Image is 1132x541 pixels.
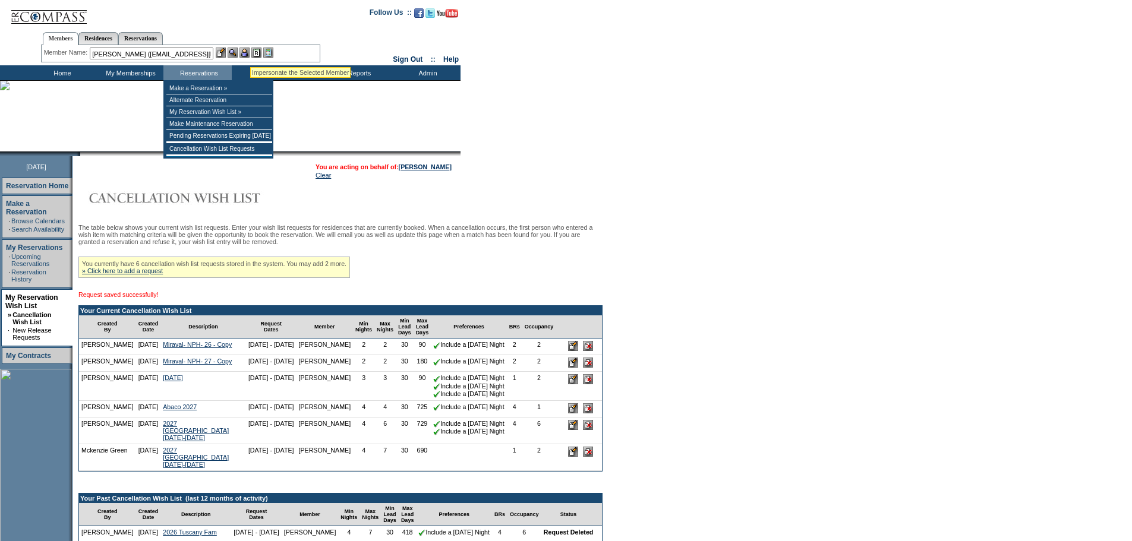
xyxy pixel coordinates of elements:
[399,503,417,526] td: Max Lead Days
[216,48,226,58] img: b_edit.gif
[583,341,593,351] input: Delete this Request
[8,311,11,318] b: »
[522,444,556,471] td: 2
[381,526,399,539] td: 30
[353,444,374,471] td: 4
[507,338,522,355] td: 2
[433,390,504,397] nobr: Include a [DATE] Night
[79,338,136,355] td: [PERSON_NAME]
[507,355,522,372] td: 2
[433,375,440,382] img: chkSmaller.gif
[163,341,232,348] a: Miraval- NPH- 26 - Copy
[11,226,64,233] a: Search Availability
[433,428,504,435] nobr: Include a [DATE] Night
[396,315,414,338] td: Min Lead Days
[11,217,65,224] a: Browse Calendars
[82,267,163,274] a: » Click here to add a request
[79,417,136,444] td: [PERSON_NAME]
[583,447,593,457] input: Delete this Request
[316,163,452,170] span: You are acting on behalf of:
[396,355,414,372] td: 30
[76,151,80,156] img: promoShadowLeftCorner.gif
[246,315,297,338] td: Request Dates
[522,401,556,417] td: 1
[392,65,461,80] td: Admin
[433,391,440,398] img: chkSmaller.gif
[27,65,95,80] td: Home
[166,94,272,106] td: Alternate Reservation
[433,357,504,365] nobr: Include a [DATE] Night
[163,420,229,441] a: 2027 [GEOGRAPHIC_DATA] [DATE]-[DATE]
[163,447,229,468] a: 2027 [GEOGRAPHIC_DATA] [DATE]-[DATE]
[522,315,556,338] td: Occupancy
[166,118,272,130] td: Make Maintenance Reservation
[353,417,374,444] td: 4
[507,401,522,417] td: 4
[374,417,396,444] td: 6
[425,8,435,18] img: Follow us on Twitter
[568,341,578,351] input: Edit this Request
[433,382,504,390] nobr: Include a [DATE] Night
[414,355,431,372] td: 180
[522,355,556,372] td: 2
[79,503,136,526] td: Created By
[163,403,197,410] a: Abaco 2027
[78,32,118,45] a: Residences
[437,9,458,18] img: Subscribe to our YouTube Channel
[166,83,272,94] td: Make a Reservation »
[136,338,161,355] td: [DATE]
[8,253,10,267] td: ·
[414,338,431,355] td: 90
[433,342,440,349] img: chkSmaller.gif
[296,444,353,471] td: [PERSON_NAME]
[541,503,596,526] td: Status
[282,526,339,539] td: [PERSON_NAME]
[6,352,51,360] a: My Contracts
[8,268,10,283] td: ·
[79,355,136,372] td: [PERSON_NAME]
[296,372,353,401] td: [PERSON_NAME]
[296,401,353,417] td: [PERSON_NAME]
[433,420,440,428] img: chkSmaller.gif
[492,526,507,539] td: 4
[396,372,414,401] td: 30
[374,401,396,417] td: 4
[544,529,594,536] nobr: Request Deleted
[431,315,507,338] td: Preferences
[248,447,294,454] nobr: [DATE] - [DATE]
[6,243,62,252] a: My Reservations
[136,315,161,338] td: Created Date
[418,529,425,536] img: chkSmaller.gif
[251,48,261,58] img: Reservations
[79,306,602,315] td: Your Current Cancellation Wish List
[79,526,136,539] td: [PERSON_NAME]
[232,65,324,80] td: Vacation Collection
[136,372,161,401] td: [DATE]
[374,338,396,355] td: 2
[416,503,492,526] td: Preferences
[296,417,353,444] td: [PERSON_NAME]
[12,327,51,341] a: New Release Requests
[522,417,556,444] td: 6
[136,355,161,372] td: [DATE]
[414,315,431,338] td: Max Lead Days
[433,404,440,411] img: chkSmaller.gif
[507,372,522,401] td: 1
[374,444,396,471] td: 7
[80,151,81,156] img: blank.gif
[433,420,504,427] nobr: Include a [DATE] Night
[433,359,440,366] img: chkSmaller.gif
[95,65,163,80] td: My Memberships
[282,503,339,526] td: Member
[507,526,541,539] td: 6
[136,444,161,471] td: [DATE]
[5,293,58,310] a: My Reservation Wish List
[507,503,541,526] td: Occupancy
[163,374,183,381] a: [DATE]
[8,217,10,224] td: ·
[248,341,294,348] nobr: [DATE] - [DATE]
[263,48,273,58] img: b_calculator.gif
[414,417,431,444] td: 729
[374,372,396,401] td: 3
[396,401,414,417] td: 30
